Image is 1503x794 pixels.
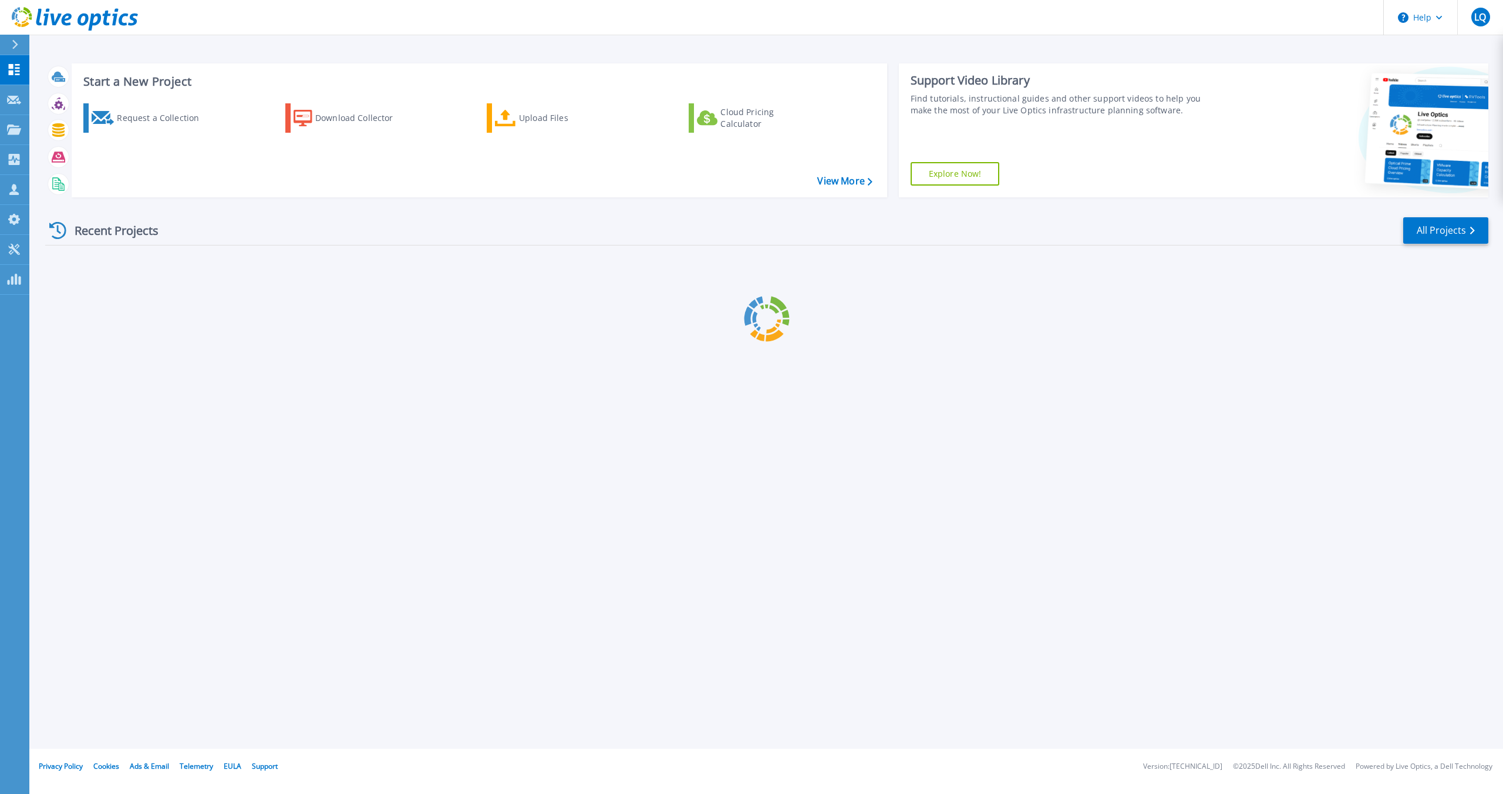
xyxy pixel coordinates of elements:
[285,103,416,133] a: Download Collector
[39,761,83,771] a: Privacy Policy
[911,73,1215,88] div: Support Video Library
[93,761,119,771] a: Cookies
[252,761,278,771] a: Support
[315,106,409,130] div: Download Collector
[487,103,618,133] a: Upload Files
[720,106,814,130] div: Cloud Pricing Calculator
[817,176,872,187] a: View More
[224,761,241,771] a: EULA
[1403,217,1488,244] a: All Projects
[519,106,613,130] div: Upload Files
[83,75,872,88] h3: Start a New Project
[1356,763,1492,771] li: Powered by Live Optics, a Dell Technology
[1474,12,1486,22] span: LQ
[911,93,1215,116] div: Find tutorials, instructional guides and other support videos to help you make the most of your L...
[130,761,169,771] a: Ads & Email
[117,106,211,130] div: Request a Collection
[45,216,174,245] div: Recent Projects
[1143,763,1222,771] li: Version: [TECHNICAL_ID]
[689,103,820,133] a: Cloud Pricing Calculator
[180,761,213,771] a: Telemetry
[911,162,1000,186] a: Explore Now!
[1233,763,1345,771] li: © 2025 Dell Inc. All Rights Reserved
[83,103,214,133] a: Request a Collection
